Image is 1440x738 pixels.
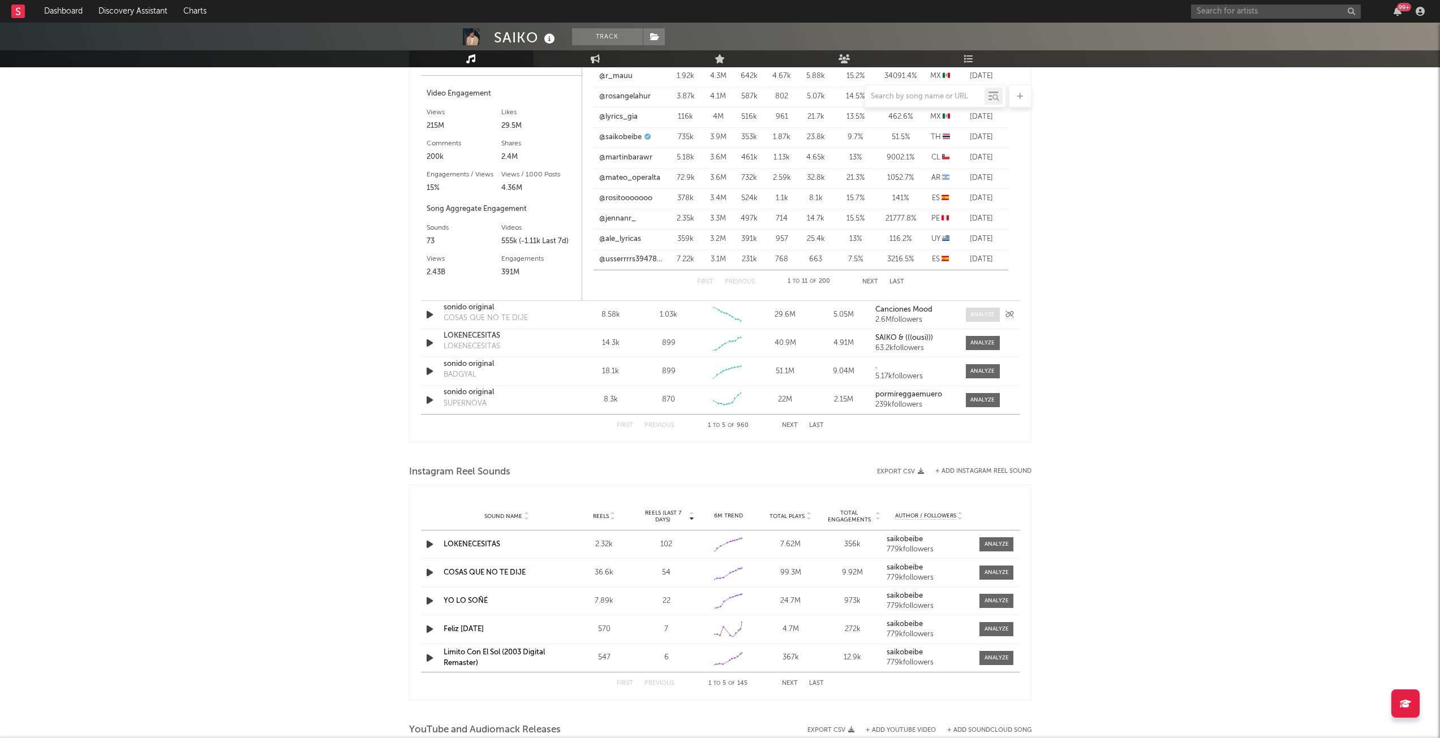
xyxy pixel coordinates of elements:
[759,309,811,321] div: 29.6M
[617,422,633,429] button: First
[887,564,923,571] strong: saikobeibe
[501,106,576,119] div: Likes
[836,193,875,204] div: 15.7 %
[737,193,762,204] div: 524k
[887,620,972,628] a: saikobeibe
[887,620,923,628] strong: saikobeibe
[887,536,972,543] a: saikobeibe
[599,132,642,143] a: @saikobeibe
[887,546,972,554] div: 779k followers
[875,373,954,381] div: 5.17k followers
[706,193,731,204] div: 3.4M
[599,71,633,82] a: @r_mauu
[881,193,921,204] div: 141 %
[942,195,949,202] span: 🇪🇸
[887,602,972,610] div: 779k followers
[599,193,652,204] a: @rositooooooo
[444,341,500,352] div: LOKENECESITAS
[672,172,700,184] div: 72.9k
[875,391,942,398] strong: pormireggaemuero
[737,213,762,225] div: 497k
[697,677,759,690] div: 1 5 145
[599,213,636,225] a: @jennanr_
[875,306,954,314] a: Canciones Mood
[836,132,875,143] div: 9.7 %
[706,234,731,245] div: 3.2M
[881,152,921,163] div: 9002.1 %
[484,513,522,520] span: Sound Name
[881,213,921,225] div: 21777.8 %
[926,254,955,265] div: ES
[895,512,956,520] span: Author / Followers
[926,152,955,163] div: CL
[807,727,854,733] button: Export CSV
[584,394,637,405] div: 8.3k
[762,567,819,579] div: 99.3M
[836,213,875,225] div: 15.5 %
[881,172,921,184] div: 1052.7 %
[802,254,830,265] div: 663
[762,595,819,607] div: 24.7M
[660,309,677,321] div: 1.03k
[737,71,762,82] div: 642k
[875,362,954,370] a: .
[889,279,904,285] button: Last
[1394,7,1402,16] button: 99+
[768,172,796,184] div: 2.59k
[427,168,501,182] div: Engagements / Views
[444,369,476,381] div: BADGYAL
[817,309,870,321] div: 5.05M
[782,680,798,687] button: Next
[444,387,562,398] div: sonido original
[728,423,734,428] span: of
[706,213,731,225] div: 3.3M
[599,234,641,245] a: @ale_lyricas
[926,213,955,225] div: PE
[584,366,637,377] div: 18.1k
[802,172,830,184] div: 32.8k
[926,71,955,82] div: MX
[427,119,501,133] div: 215M
[777,275,840,288] div: 1 11 200
[444,625,484,633] a: Feliz [DATE]
[887,649,972,657] a: saikobeibe
[444,569,526,576] a: COSAS QUE NO TE DIJE
[824,567,881,579] div: 9.92M
[501,137,576,150] div: Shares
[638,652,695,663] div: 6
[942,154,949,161] span: 🇨🇱
[877,468,924,475] button: Export CSV
[444,597,488,605] a: YO LO SOÑÉ
[427,235,501,248] div: 73
[875,334,954,342] a: SAIKO & (((ousi)))
[943,113,950,120] span: 🇲🇽
[960,172,1003,184] div: [DATE]
[836,111,875,123] div: 13.5 %
[444,330,562,342] a: LOKENECESITAS
[887,564,972,572] a: saikobeibe
[836,254,875,265] div: 7.5 %
[768,132,796,143] div: 1.87k
[759,338,811,349] div: 40.9M
[926,193,955,204] div: ES
[960,254,1003,265] div: [DATE]
[444,541,500,548] a: LOKENECESITAS
[768,111,796,123] div: 961
[737,132,762,143] div: 353k
[444,302,562,313] a: sonido original
[599,111,638,123] a: @lyrics_gia
[706,152,731,163] div: 3.6M
[427,150,501,164] div: 200k
[802,132,830,143] div: 23.8k
[599,254,666,265] a: @usserrrrs39478291
[935,468,1031,474] button: + Add Instagram Reel Sound
[444,359,562,370] a: sonido original
[802,111,830,123] div: 21.7k
[1397,3,1411,11] div: 99 +
[942,235,949,243] span: 🇺🇾
[576,539,633,550] div: 2.32k
[824,595,881,607] div: 973k
[444,398,487,409] div: SUPERNOVA
[706,132,731,143] div: 3.9M
[875,401,954,409] div: 239k followers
